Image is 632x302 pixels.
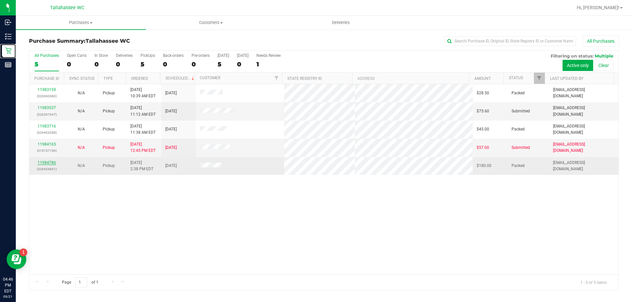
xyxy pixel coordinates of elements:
iframe: Resource center unread badge [19,248,27,256]
div: 0 [192,60,210,68]
iframe: Resource center [7,249,26,269]
a: Status [509,76,523,80]
span: Submitted [512,108,530,114]
a: 11983159 [38,87,56,92]
div: All Purchases [35,53,59,58]
div: [DATE] [218,53,229,58]
button: N/A [78,108,85,114]
inline-svg: Retail [5,47,12,54]
span: $28.50 [477,90,489,96]
a: Last Updated By [550,76,583,81]
div: 0 [163,60,184,68]
inline-svg: Inbound [5,19,12,26]
span: [DATE] [165,108,177,114]
th: Address [352,73,469,84]
span: $180.00 [477,163,491,169]
span: [EMAIL_ADDRESS][DOMAIN_NAME] [553,105,615,117]
button: Clear [594,60,613,71]
a: 11983716 [38,124,56,128]
p: (326403288) [33,129,60,136]
div: In Store [94,53,108,58]
div: [DATE] [237,53,249,58]
span: Packed [512,163,525,169]
span: Not Applicable [78,109,85,113]
div: Needs Review [256,53,281,58]
button: N/A [78,126,85,132]
div: 5 [218,60,229,68]
div: Back-orders [163,53,184,58]
h3: Purchase Summary: [29,38,225,44]
span: Submitted [512,145,530,151]
span: [EMAIL_ADDRESS][DOMAIN_NAME] [553,123,615,136]
span: [EMAIL_ADDRESS][DOMAIN_NAME] [553,141,615,154]
a: Customers [146,16,276,30]
div: 1 [256,60,281,68]
span: Deliveries [323,20,359,26]
div: PickUps [141,53,155,58]
span: Multiple [595,53,613,58]
p: 09/21 [3,294,13,299]
span: [EMAIL_ADDRESS][DOMAIN_NAME] [553,160,615,172]
span: [DATE] [165,163,177,169]
div: 0 [116,60,133,68]
div: 0 [94,60,108,68]
a: Ordered [131,76,148,81]
a: Purchases [16,16,146,30]
span: Tallahassee WC [86,38,130,44]
inline-svg: Reports [5,61,12,68]
button: N/A [78,163,85,169]
span: [DATE] [165,90,177,96]
input: 1 [75,277,87,288]
div: 5 [35,60,59,68]
p: (326360380) [33,93,60,99]
a: State Registry ID [287,76,322,81]
span: Hi, [PERSON_NAME]! [577,5,619,10]
button: N/A [78,90,85,96]
a: Filter [534,73,545,84]
span: $45.00 [477,126,489,132]
span: Purchases [16,20,146,26]
span: [DATE] 12:45 PM EDT [130,141,156,154]
button: N/A [78,145,85,151]
a: Purchase ID [34,76,59,81]
span: Pickup [103,90,115,96]
span: Tallahassee WC [50,5,84,11]
span: Customers [146,20,276,26]
a: 11984786 [38,160,56,165]
a: 11983537 [38,105,56,110]
p: (326397647) [33,111,60,118]
span: Pickup [103,126,115,132]
span: [DATE] 2:38 PM EDT [130,160,153,172]
span: [DATE] 10:39 AM EDT [130,87,156,99]
div: 0 [237,60,249,68]
span: 1 - 5 of 5 items [575,277,612,287]
a: 11984165 [38,142,56,147]
div: Open Carts [67,53,87,58]
span: [DATE] [165,145,177,151]
span: Not Applicable [78,163,85,168]
button: Active only [563,60,593,71]
span: $57.00 [477,145,489,151]
div: 5 [141,60,155,68]
span: $75.60 [477,108,489,114]
span: [DATE] 11:12 AM EDT [130,105,156,117]
span: Filtering on status: [551,53,593,58]
span: Pickup [103,163,115,169]
p: 04:46 PM EDT [3,276,13,294]
span: Not Applicable [78,127,85,131]
span: [EMAIL_ADDRESS][DOMAIN_NAME] [553,87,615,99]
a: Amount [474,76,491,81]
a: Filter [271,73,282,84]
span: Pickup [103,108,115,114]
a: Type [103,76,113,81]
inline-svg: Inventory [5,33,12,40]
a: Customer [200,76,220,80]
span: Packed [512,126,525,132]
span: [DATE] [165,126,177,132]
span: [DATE] 11:38 AM EDT [130,123,156,136]
div: Deliveries [116,53,133,58]
div: Pre-orders [192,53,210,58]
div: 0 [67,60,87,68]
span: Pickup [103,145,115,151]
